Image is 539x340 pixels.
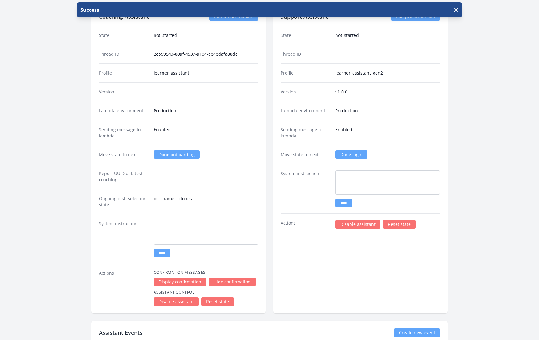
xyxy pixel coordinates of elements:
dt: Move state to next [99,152,149,158]
dt: Lambda environment [281,108,330,114]
a: Disable assistant [335,220,380,229]
dt: Profile [99,70,149,76]
dd: learner_assistant [154,70,258,76]
dt: Profile [281,70,330,76]
dt: Lambda environment [99,108,149,114]
dd: Production [335,108,440,114]
dt: Sending message to lambda [281,127,330,139]
a: Reset state [201,297,234,306]
dt: State [99,32,149,38]
dt: System instruction [99,221,149,257]
a: Reset state [383,220,416,229]
a: Done login [335,150,367,159]
dt: Actions [99,270,149,306]
a: Done onboarding [154,150,200,159]
dt: Ongoing dish selection state [99,196,149,208]
dt: Actions [281,220,330,229]
a: Hide confirmation [209,278,256,286]
p: Success [79,6,99,14]
dd: id: , name: , done at: [154,196,258,208]
dd: 2cb99543-80af-4537-a104-ae4edafa88dc [154,51,258,57]
dd: Enabled [154,127,258,139]
dt: System instruction [281,170,330,207]
dt: Version [281,89,330,95]
dt: Thread ID [281,51,330,57]
dt: Version [99,89,149,95]
dd: Enabled [335,127,440,139]
dd: not_started [154,32,258,38]
dt: Thread ID [99,51,149,57]
dt: State [281,32,330,38]
dd: Production [154,108,258,114]
h4: Assistant Control [154,290,258,295]
a: Disable assistant [154,297,199,306]
dd: not_started [335,32,440,38]
dd: learner_assistant_gen2 [335,70,440,76]
a: Create new event [394,328,440,337]
dt: Move state to next [281,152,330,158]
a: Display confirmation [154,278,206,286]
dt: Sending message to lambda [99,127,149,139]
h4: Confirmation Messages [154,270,258,275]
dt: Report UUID of latest coaching [99,170,149,183]
dd: v1.0.0 [335,89,440,95]
h2: Assistant Events [99,328,142,337]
